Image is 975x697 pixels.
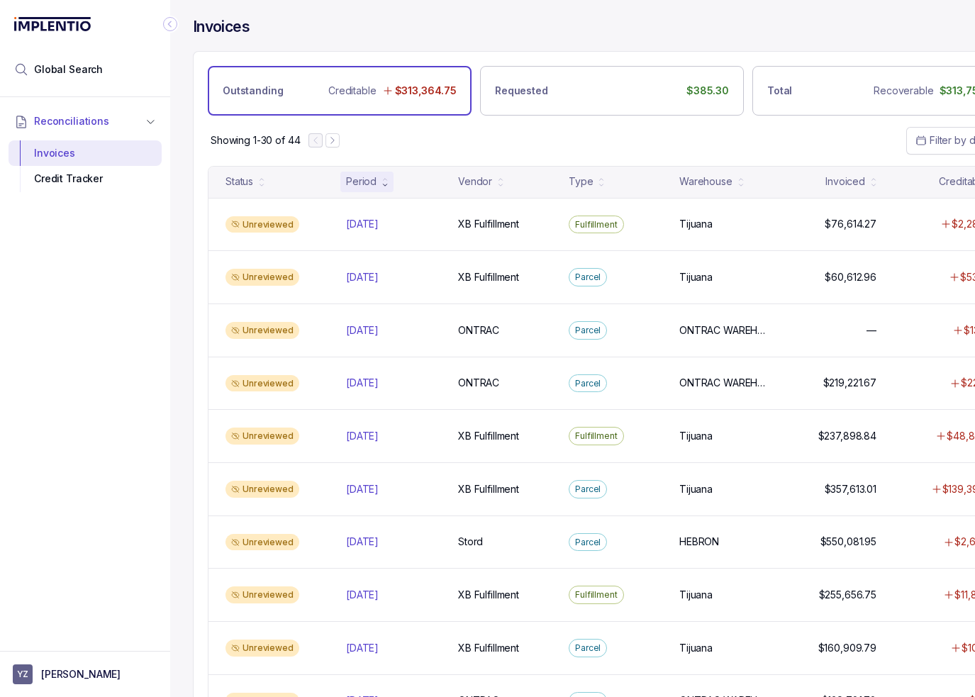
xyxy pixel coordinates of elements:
[575,535,601,550] p: Parcel
[575,377,601,391] p: Parcel
[818,429,876,443] p: $237,898.84
[575,218,618,232] p: Fulfillment
[495,84,548,98] p: Requested
[458,482,519,496] p: XB Fulfillment
[679,174,732,189] div: Warehouse
[346,270,379,284] p: [DATE]
[346,535,379,549] p: [DATE]
[13,664,33,684] span: User initials
[575,482,601,496] p: Parcel
[825,270,876,284] p: $60,612.96
[458,217,519,231] p: XB Fulfillment
[458,588,519,602] p: XB Fulfillment
[346,217,379,231] p: [DATE]
[225,428,299,445] div: Unreviewed
[458,376,499,390] p: ONTRAC
[679,588,713,602] p: Tijuana
[225,586,299,603] div: Unreviewed
[569,174,593,189] div: Type
[20,140,150,166] div: Invoices
[346,482,379,496] p: [DATE]
[346,641,379,655] p: [DATE]
[679,535,719,549] p: HEBRON
[162,16,179,33] div: Collapse Icon
[679,376,769,390] p: ONTRAC WAREHOUSE
[223,84,283,98] p: Outstanding
[20,166,150,191] div: Credit Tracker
[325,133,340,147] button: Next Page
[9,106,162,137] button: Reconciliations
[825,482,876,496] p: $357,613.01
[225,481,299,498] div: Unreviewed
[346,429,379,443] p: [DATE]
[211,133,300,147] div: Remaining page entries
[225,640,299,657] div: Unreviewed
[458,174,492,189] div: Vendor
[346,376,379,390] p: [DATE]
[9,138,162,195] div: Reconciliations
[825,174,865,189] div: Invoiced
[575,270,601,284] p: Parcel
[13,664,157,684] button: User initials[PERSON_NAME]
[679,217,713,231] p: Tijuana
[458,535,483,549] p: Stord
[41,667,121,681] p: [PERSON_NAME]
[346,323,379,338] p: [DATE]
[458,323,499,338] p: ONTRAC
[458,641,519,655] p: XB Fulfillment
[395,84,457,98] p: $313,364.75
[458,429,519,443] p: XB Fulfillment
[767,84,792,98] p: Total
[679,323,769,338] p: ONTRAC WAREHOUSE
[825,217,876,231] p: $76,614.27
[34,114,109,128] span: Reconciliations
[686,84,729,98] p: $385.30
[225,322,299,339] div: Unreviewed
[328,84,377,98] p: Creditable
[346,588,379,602] p: [DATE]
[679,482,713,496] p: Tijuana
[225,375,299,392] div: Unreviewed
[575,429,618,443] p: Fulfillment
[575,641,601,655] p: Parcel
[211,133,300,147] p: Showing 1-30 of 44
[575,323,601,338] p: Parcel
[819,588,876,602] p: $255,656.75
[679,270,713,284] p: Tijuana
[225,534,299,551] div: Unreviewed
[874,84,933,98] p: Recoverable
[818,641,876,655] p: $160,909.79
[823,376,876,390] p: $219,221.67
[820,535,876,549] p: $550,081.95
[346,174,377,189] div: Period
[679,429,713,443] p: Tijuana
[193,17,250,37] h4: Invoices
[458,270,519,284] p: XB Fulfillment
[679,641,713,655] p: Tijuana
[225,216,299,233] div: Unreviewed
[575,588,618,602] p: Fulfillment
[867,323,876,338] p: —
[225,174,253,189] div: Status
[34,62,103,77] span: Global Search
[225,269,299,286] div: Unreviewed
